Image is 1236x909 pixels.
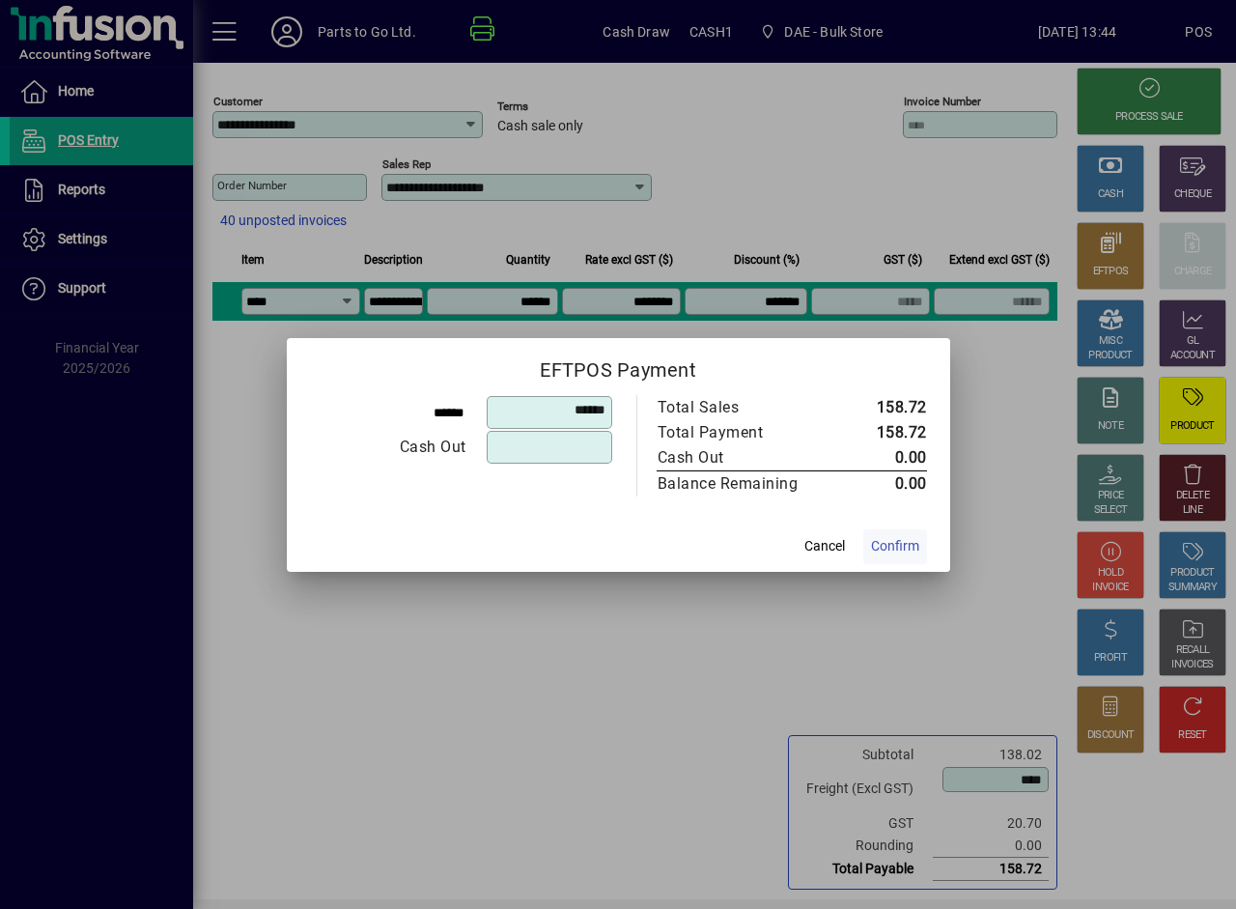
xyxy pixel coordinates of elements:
[657,420,839,445] td: Total Payment
[794,529,856,564] button: Cancel
[657,395,839,420] td: Total Sales
[804,536,845,556] span: Cancel
[839,445,927,471] td: 0.00
[839,420,927,445] td: 158.72
[311,436,466,459] div: Cash Out
[839,395,927,420] td: 158.72
[658,446,820,469] div: Cash Out
[871,536,919,556] span: Confirm
[658,472,820,496] div: Balance Remaining
[863,529,927,564] button: Confirm
[287,338,950,394] h2: EFTPOS Payment
[839,470,927,497] td: 0.00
